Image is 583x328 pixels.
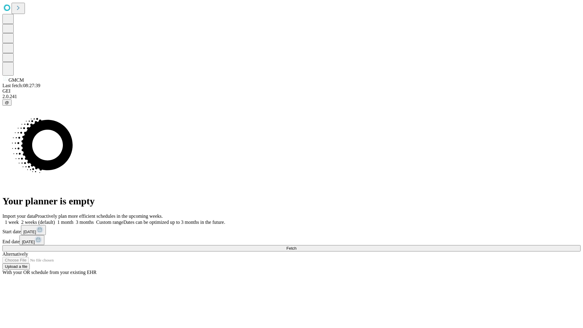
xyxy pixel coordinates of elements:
[23,230,36,234] span: [DATE]
[9,77,24,83] span: GMCM
[21,225,46,235] button: [DATE]
[2,196,581,207] h1: Your planner is empty
[22,240,35,244] span: [DATE]
[2,270,97,275] span: With your OR schedule from your existing EHR
[21,220,55,225] span: 2 weeks (default)
[2,235,581,245] div: End date
[2,94,581,99] div: 2.0.241
[2,251,28,257] span: Alternatively
[2,88,581,94] div: GEI
[5,220,19,225] span: 1 week
[96,220,123,225] span: Custom range
[5,100,9,105] span: @
[57,220,73,225] span: 1 month
[2,225,581,235] div: Start date
[123,220,225,225] span: Dates can be optimized up to 3 months in the future.
[19,235,44,245] button: [DATE]
[2,263,30,270] button: Upload a file
[76,220,94,225] span: 3 months
[2,245,581,251] button: Fetch
[2,214,35,219] span: Import your data
[2,83,40,88] span: Last fetch: 08:27:39
[286,246,296,251] span: Fetch
[2,99,12,106] button: @
[35,214,163,219] span: Proactively plan more efficient schedules in the upcoming weeks.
